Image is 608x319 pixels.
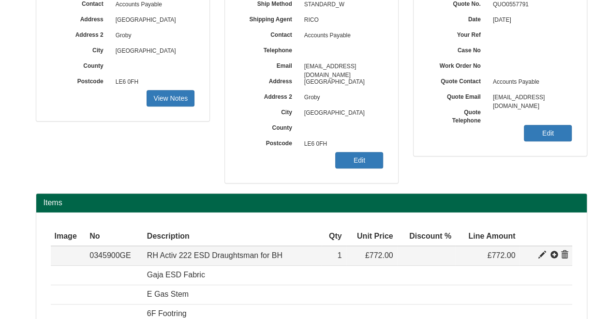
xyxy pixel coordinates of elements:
[111,13,195,28] span: [GEOGRAPHIC_DATA]
[147,309,187,318] span: 6F Footring
[51,13,111,24] label: Address
[86,246,143,265] td: 0345900GE
[338,251,342,259] span: 1
[239,28,299,39] label: Contact
[239,106,299,117] label: City
[524,125,572,141] a: Edit
[111,28,195,44] span: Groby
[299,28,384,44] span: Accounts Payable
[143,227,322,246] th: Description
[239,121,299,132] label: County
[86,227,143,246] th: No
[428,90,488,101] label: Quote Email
[299,106,384,121] span: [GEOGRAPHIC_DATA]
[147,271,205,279] span: Gaja ESD Fabric
[335,152,383,168] a: Edit
[488,75,572,90] span: Accounts Payable
[111,75,195,90] span: LE6 0FH
[239,90,299,101] label: Address 2
[239,59,299,70] label: Email
[239,13,299,24] label: Shipping Agent
[147,290,189,298] span: E Gas Stem
[299,75,384,90] span: [GEOGRAPHIC_DATA]
[428,13,488,24] label: Date
[299,13,384,28] span: RICO
[299,137,384,152] span: LE6 0FH
[111,44,195,59] span: [GEOGRAPHIC_DATA]
[147,251,282,259] span: RH Activ 222 ESD Draughtsman for BH
[239,75,299,86] label: Address
[397,227,456,246] th: Discount %
[51,28,111,39] label: Address 2
[428,44,488,55] label: Case No
[239,44,299,55] label: Telephone
[488,90,572,106] span: [EMAIL_ADDRESS][DOMAIN_NAME]
[322,227,346,246] th: Qty
[488,13,572,28] span: [DATE]
[299,90,384,106] span: Groby
[51,44,111,55] label: City
[44,198,579,207] h2: Items
[365,251,393,259] span: £772.00
[51,59,111,70] label: County
[51,227,86,246] th: Image
[147,90,194,106] a: View Notes
[428,59,488,70] label: Work Order No
[455,227,519,246] th: Line Amount
[299,59,384,75] span: [EMAIL_ADDRESS][DOMAIN_NAME]
[346,227,397,246] th: Unit Price
[487,251,515,259] span: £772.00
[51,75,111,86] label: Postcode
[428,28,488,39] label: Your Ref
[428,75,488,86] label: Quote Contact
[428,106,488,125] label: Quote Telephone
[239,137,299,148] label: Postcode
